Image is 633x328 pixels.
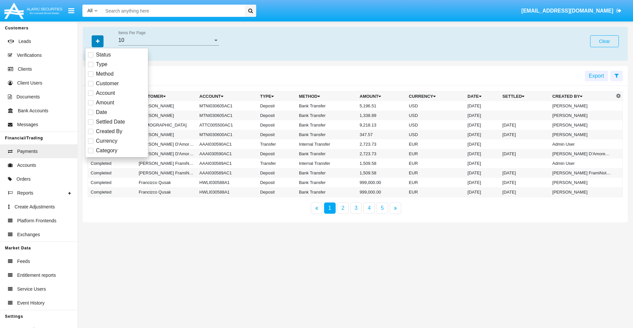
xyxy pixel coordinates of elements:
span: Account [96,89,115,97]
span: Method [96,70,113,78]
td: Transfer [257,159,296,168]
td: [DATE] [465,130,500,139]
td: Deposit [257,101,296,111]
td: Completed [88,187,136,197]
td: [DATE] [465,111,500,120]
td: USD [406,111,465,120]
td: Francizco Qusak [136,178,197,187]
td: EUR [406,168,465,178]
span: Customer [96,80,119,88]
td: ATTC005500AC1 [197,120,257,130]
td: Completed [88,159,136,168]
td: [DATE] [465,101,500,111]
td: [PERSON_NAME] FramiNotEnoughMoney [136,168,197,178]
td: Deposit [257,149,296,159]
td: USD [406,120,465,130]
td: 999,000.00 [357,178,406,187]
span: Date [96,108,107,116]
span: 10 [118,37,124,43]
td: [DEMOGRAPHIC_DATA] [136,120,197,130]
td: AAAI030590AC1 [197,149,257,159]
img: Logo image [3,1,63,20]
span: Export [589,73,604,79]
td: Bank Transfer [296,101,357,111]
span: Settled Date [96,118,125,126]
td: [PERSON_NAME] FramiNotEnoughMoney [136,159,197,168]
a: All [82,7,102,14]
td: EUR [406,149,465,159]
td: [DATE] [465,187,500,197]
a: 1 [324,202,336,214]
th: Date [465,91,500,101]
span: Documents [16,93,40,100]
td: [PERSON_NAME] D'AmoreSufficientFunds [136,139,197,149]
span: Bank Accounts [18,107,48,114]
th: Created By [550,91,614,101]
td: [PERSON_NAME] [550,101,614,111]
span: Amount [96,99,114,107]
td: AAAI030589AC1 [197,168,257,178]
td: [PERSON_NAME] D'AmoreSufficientFunds [136,149,197,159]
td: [DATE] [500,178,550,187]
a: 3 [350,202,362,214]
button: Export [585,71,608,81]
td: Francizco Qusak [136,187,197,197]
td: Bank Transfer [296,120,357,130]
span: Type [96,60,107,68]
td: HWLI030588A1 [197,187,257,197]
th: Settled [500,91,550,101]
td: HWLI030588A1 [197,178,257,187]
td: Deposit [257,120,296,130]
th: Customer [136,91,197,101]
td: Bank Transfer [296,187,357,197]
td: MTNI030605AC1 [197,111,257,120]
span: Service Users [17,286,46,293]
span: Accounts [17,162,36,169]
td: [PERSON_NAME] [550,120,614,130]
td: [DATE] [500,149,550,159]
td: 1,338.89 [357,111,406,120]
td: [DATE] [465,168,500,178]
td: Bank Transfer [296,149,357,159]
td: AAAI030589AC1 [197,159,257,168]
td: Deposit [257,130,296,139]
td: 347.57 [357,130,406,139]
td: USD [406,130,465,139]
td: Transfer [257,139,296,149]
td: 999,000.00 [357,187,406,197]
span: Platform Frontends [17,217,56,224]
td: EUR [406,178,465,187]
span: Entitlement reports [17,272,56,279]
td: [DATE] [465,139,500,149]
td: Bank Transfer [296,178,357,187]
td: 1,509.58 [357,168,406,178]
span: Create Adjustments [15,203,55,210]
span: Orders [16,176,31,183]
th: Account [197,91,257,101]
td: [PERSON_NAME] [550,130,614,139]
span: Client Users [17,80,42,87]
td: 2,723.73 [357,139,406,149]
span: Status [96,51,111,59]
a: 4 [363,202,375,214]
td: 9,218.13 [357,120,406,130]
td: [PERSON_NAME] [136,101,197,111]
td: 1,509.58 [357,159,406,168]
td: Internal Transfer [296,159,357,168]
span: Leads [18,38,31,45]
td: Deposit [257,111,296,120]
td: Admin User [550,159,614,168]
td: Bank Transfer [296,168,357,178]
td: EUR [406,159,465,168]
th: Method [296,91,357,101]
td: 2,723.73 [357,149,406,159]
span: Reports [17,190,33,197]
td: USD [406,101,465,111]
input: Search [102,5,243,17]
th: Type [257,91,296,101]
span: Event History [17,300,45,307]
td: [PERSON_NAME] D'AmoreSufficientFunds [550,149,614,159]
span: Currency [96,137,117,145]
td: [DATE] [465,178,500,187]
span: Clients [18,66,32,73]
